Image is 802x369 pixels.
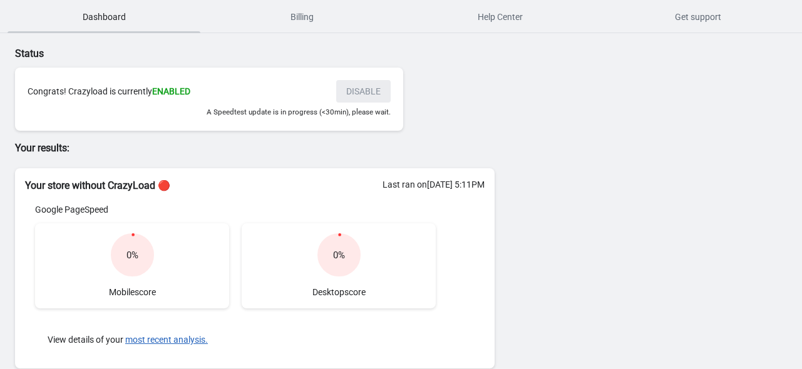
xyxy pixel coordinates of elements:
div: Mobile score [35,223,229,308]
div: View details of your [35,321,436,358]
div: Google PageSpeed [35,203,436,216]
small: A Speedtest update is in progress (<30min), please wait. [207,108,391,116]
button: most recent analysis. [125,335,208,345]
div: Last ran on [DATE] 5:11PM [383,178,485,191]
span: ENABLED [152,86,190,96]
div: 0 % [333,249,345,261]
span: Billing [205,6,398,28]
div: Congrats! Crazyload is currently [28,85,324,98]
button: Dashboard [5,1,203,33]
div: 0 % [126,249,138,261]
div: Desktop score [242,223,436,308]
span: Get support [602,6,794,28]
p: Status [15,46,495,61]
span: Help Center [404,6,597,28]
span: Dashboard [8,6,200,28]
h2: Your store without CrazyLoad 🔴 [25,178,485,193]
p: Your results: [15,141,495,156]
